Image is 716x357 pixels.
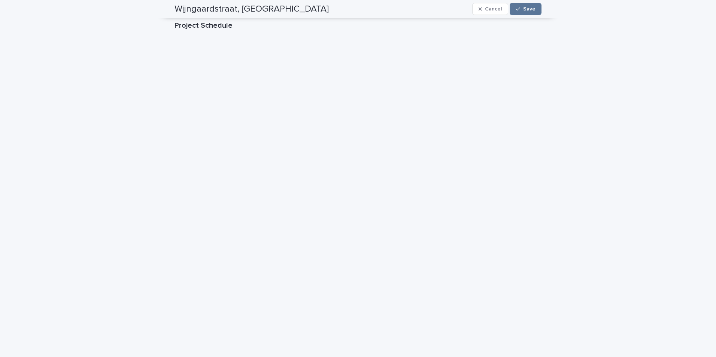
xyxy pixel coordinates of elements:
button: Save [510,3,541,15]
span: Save [523,6,536,12]
button: Cancel [472,3,508,15]
h1: Project Schedule [175,21,541,30]
span: Cancel [485,6,502,12]
h2: Wijngaardstraat, [GEOGRAPHIC_DATA] [175,4,329,15]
